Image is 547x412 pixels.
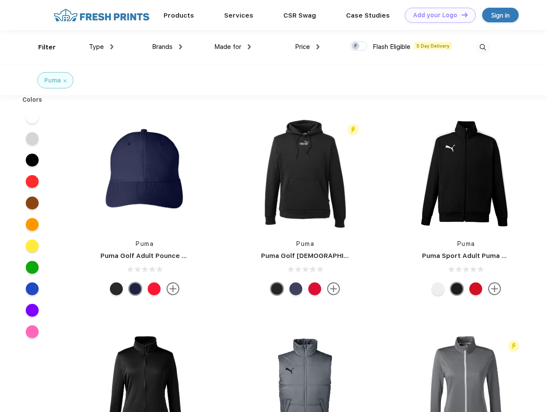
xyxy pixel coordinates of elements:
[283,12,316,19] a: CSR Swag
[469,282,482,295] div: High Risk Red
[64,79,67,82] img: filter_cancel.svg
[152,43,173,51] span: Brands
[488,282,501,295] img: more.svg
[409,117,523,231] img: func=resize&h=266
[270,282,283,295] div: Puma Black
[414,42,452,50] span: 5 Day Delivery
[327,282,340,295] img: more.svg
[373,43,410,51] span: Flash Eligible
[248,44,251,49] img: dropdown.png
[51,8,152,23] img: fo%20logo%202.webp
[476,40,490,55] img: desktop_search.svg
[296,240,314,247] a: Puma
[295,43,310,51] span: Price
[462,12,468,17] img: DT
[347,124,359,136] img: flash_active_toggle.svg
[167,282,179,295] img: more.svg
[248,117,362,231] img: func=resize&h=266
[129,282,142,295] div: Peacoat
[214,43,241,51] span: Made for
[482,8,519,22] a: Sign in
[164,12,194,19] a: Products
[316,44,319,49] img: dropdown.png
[100,252,232,260] a: Puma Golf Adult Pounce Adjustable Cap
[110,282,123,295] div: Puma Black
[508,340,520,352] img: flash_active_toggle.svg
[110,44,113,49] img: dropdown.png
[136,240,154,247] a: Puma
[224,12,253,19] a: Services
[308,282,321,295] div: High Risk Red
[413,12,457,19] div: Add your Logo
[450,282,463,295] div: Puma Black
[16,95,49,104] div: Colors
[88,117,202,231] img: func=resize&h=266
[457,240,475,247] a: Puma
[179,44,182,49] img: dropdown.png
[38,42,56,52] div: Filter
[44,76,61,85] div: Puma
[148,282,161,295] div: High Risk Red
[261,252,420,260] a: Puma Golf [DEMOGRAPHIC_DATA]' Icon Golf Polo
[432,282,444,295] div: White and Quiet Shade
[89,43,104,51] span: Type
[491,10,510,20] div: Sign in
[289,282,302,295] div: Peacoat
